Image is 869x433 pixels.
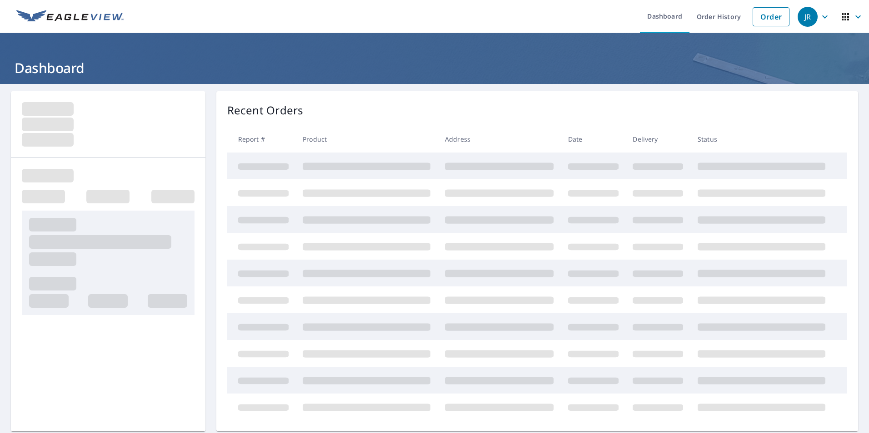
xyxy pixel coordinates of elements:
a: Order [753,7,789,26]
th: Address [438,126,561,153]
p: Recent Orders [227,102,304,118]
th: Status [690,126,833,153]
div: JR [798,7,818,27]
img: EV Logo [16,10,124,24]
h1: Dashboard [11,59,858,77]
th: Delivery [625,126,690,153]
th: Date [561,126,626,153]
th: Product [295,126,438,153]
th: Report # [227,126,296,153]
